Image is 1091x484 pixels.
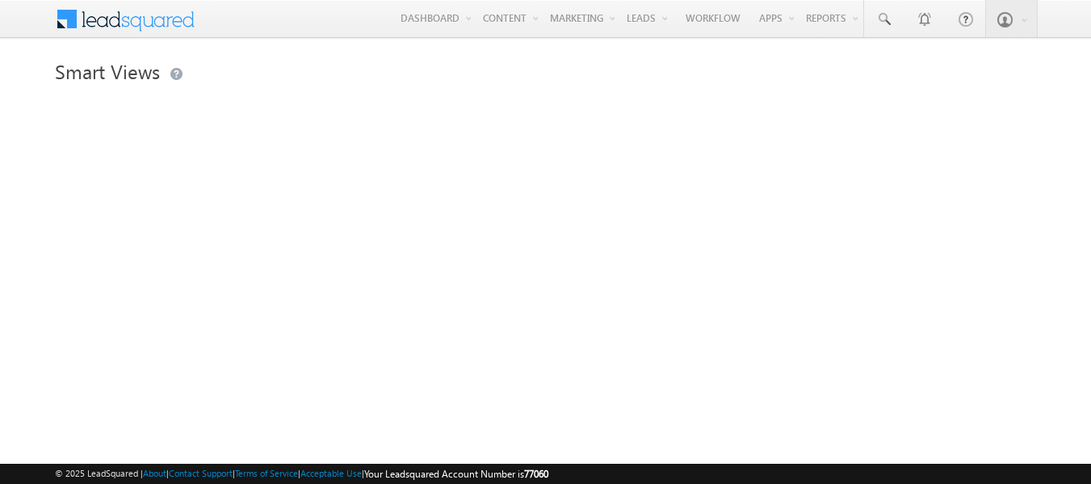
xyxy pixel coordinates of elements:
a: About [143,468,166,478]
span: Smart Views [55,58,160,84]
span: © 2025 LeadSquared | | | | | [55,466,548,482]
span: 77060 [524,468,548,480]
a: Contact Support [169,468,233,478]
a: Acceptable Use [300,468,362,478]
span: Your Leadsquared Account Number is [364,468,548,480]
a: Terms of Service [235,468,298,478]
